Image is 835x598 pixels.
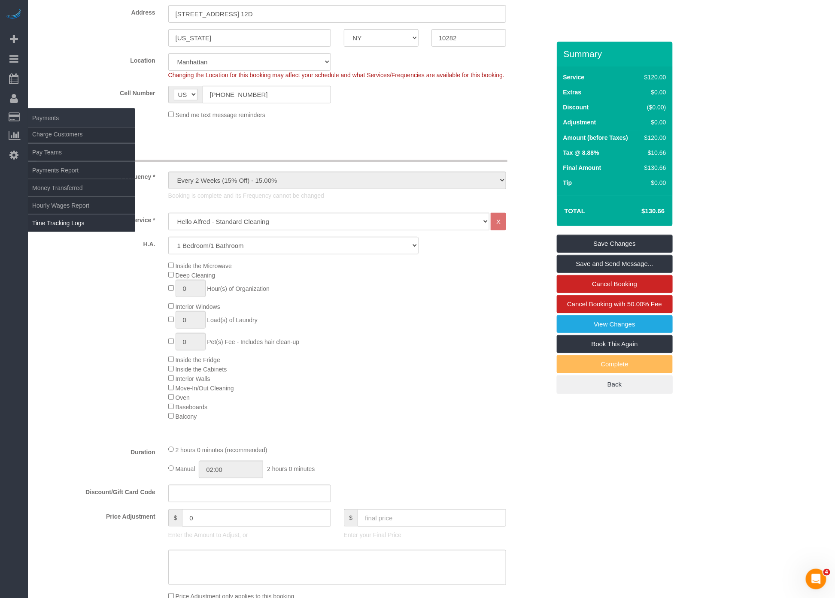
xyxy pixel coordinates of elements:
[30,485,162,496] label: Discount/Gift Card Code
[207,338,299,345] span: Pet(s) Fee - Includes hair clean-up
[28,162,135,179] a: Payments Report
[563,73,585,82] label: Service
[344,531,507,539] p: Enter your Final Price
[176,366,227,373] span: Inside the Cabinets
[168,72,504,79] span: Changing the Location for this booking may affect your schedule and what Services/Frequencies are...
[641,103,666,112] div: ($0.00)
[806,569,826,589] iframe: Intercom live chat
[176,272,216,279] span: Deep Cleaning
[557,255,673,273] a: Save and Send Message...
[563,118,596,127] label: Adjustment
[28,126,135,143] a: Charge Customers
[28,214,135,232] a: Time Tracking Logs
[563,103,589,112] label: Discount
[563,148,599,157] label: Tax @ 8.88%
[176,404,208,411] span: Baseboards
[207,285,270,292] span: Hour(s) of Organization
[28,179,135,196] a: Money Transferred
[641,73,666,82] div: $120.00
[431,29,506,47] input: Zip Code
[557,315,673,333] a: View Changes
[641,88,666,97] div: $0.00
[28,108,135,128] span: Payments
[30,53,162,65] label: Location
[28,144,135,161] a: Pay Teams
[176,375,210,382] span: Interior Walls
[641,148,666,157] div: $10.66
[641,178,666,187] div: $0.00
[176,447,267,453] span: 2 hours 0 minutes (recommended)
[5,9,22,21] img: Automaid Logo
[168,29,331,47] input: City
[168,191,507,200] p: Booking is complete and its Frequency cannot be changed
[207,317,258,323] span: Load(s) of Laundry
[176,263,232,269] span: Inside the Microwave
[176,413,197,420] span: Balcony
[30,5,162,17] label: Address
[30,445,162,456] label: Duration
[564,49,668,59] h3: Summary
[168,509,182,527] span: $
[641,163,666,172] div: $130.66
[176,385,234,392] span: Move-In/Out Cleaning
[557,335,673,353] a: Book This Again
[344,509,358,527] span: $
[168,531,331,539] p: Enter the Amount to Adjust, or
[28,197,135,214] a: Hourly Wages Report
[557,295,673,313] a: Cancel Booking with 50.00% Fee
[563,178,572,187] label: Tip
[563,88,582,97] label: Extras
[176,394,190,401] span: Oven
[565,207,586,214] strong: Total
[30,237,162,248] label: H.A.
[557,235,673,253] a: Save Changes
[176,465,195,472] span: Manual
[567,300,662,308] span: Cancel Booking with 50.00% Fee
[36,143,507,162] legend: What
[176,112,265,118] span: Send me text message reminders
[30,86,162,97] label: Cell Number
[616,208,665,215] h4: $130.66
[267,465,315,472] span: 2 hours 0 minutes
[176,303,220,310] span: Interior Windows
[563,133,628,142] label: Amount (before Taxes)
[203,86,331,103] input: Cell Number
[557,275,673,293] a: Cancel Booking
[30,509,162,521] label: Price Adjustment
[641,118,666,127] div: $0.00
[641,133,666,142] div: $120.00
[823,569,830,576] span: 4
[563,163,601,172] label: Final Amount
[176,356,220,363] span: Inside the Fridge
[557,375,673,393] a: Back
[358,509,506,527] input: final price
[28,125,135,232] ul: Payments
